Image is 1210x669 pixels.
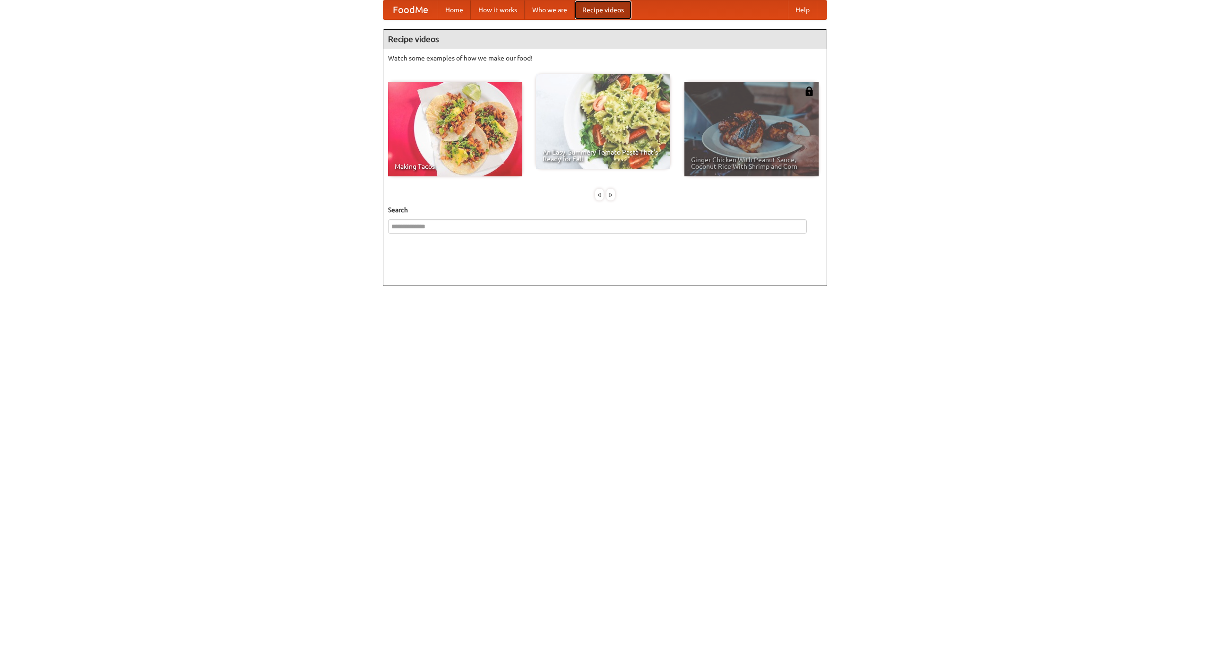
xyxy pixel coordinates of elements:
a: Help [788,0,817,19]
div: « [595,189,604,200]
a: Home [438,0,471,19]
a: How it works [471,0,525,19]
span: Making Tacos [395,163,516,170]
img: 483408.png [804,87,814,96]
a: Who we are [525,0,575,19]
h4: Recipe videos [383,30,827,49]
a: FoodMe [383,0,438,19]
a: An Easy, Summery Tomato Pasta That's Ready for Fall [536,74,670,169]
span: An Easy, Summery Tomato Pasta That's Ready for Fall [543,149,664,162]
a: Recipe videos [575,0,631,19]
p: Watch some examples of how we make our food! [388,53,822,63]
a: Making Tacos [388,82,522,176]
h5: Search [388,205,822,215]
div: » [606,189,615,200]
